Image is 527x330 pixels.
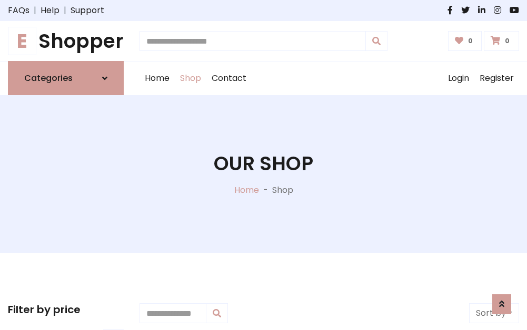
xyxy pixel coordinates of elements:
[8,4,29,17] a: FAQs
[502,36,512,46] span: 0
[59,4,71,17] span: |
[71,4,104,17] a: Support
[484,31,519,51] a: 0
[234,184,259,196] a: Home
[29,4,41,17] span: |
[41,4,59,17] a: Help
[8,61,124,95] a: Categories
[272,184,293,197] p: Shop
[8,303,124,316] h5: Filter by price
[214,152,313,175] h1: Our Shop
[140,61,175,95] a: Home
[8,27,36,55] span: E
[469,303,519,323] button: Sort by
[443,61,474,95] a: Login
[24,73,73,83] h6: Categories
[474,61,519,95] a: Register
[175,61,206,95] a: Shop
[206,61,252,95] a: Contact
[8,29,124,53] a: EShopper
[448,31,482,51] a: 0
[465,36,475,46] span: 0
[8,29,124,53] h1: Shopper
[259,184,272,197] p: -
